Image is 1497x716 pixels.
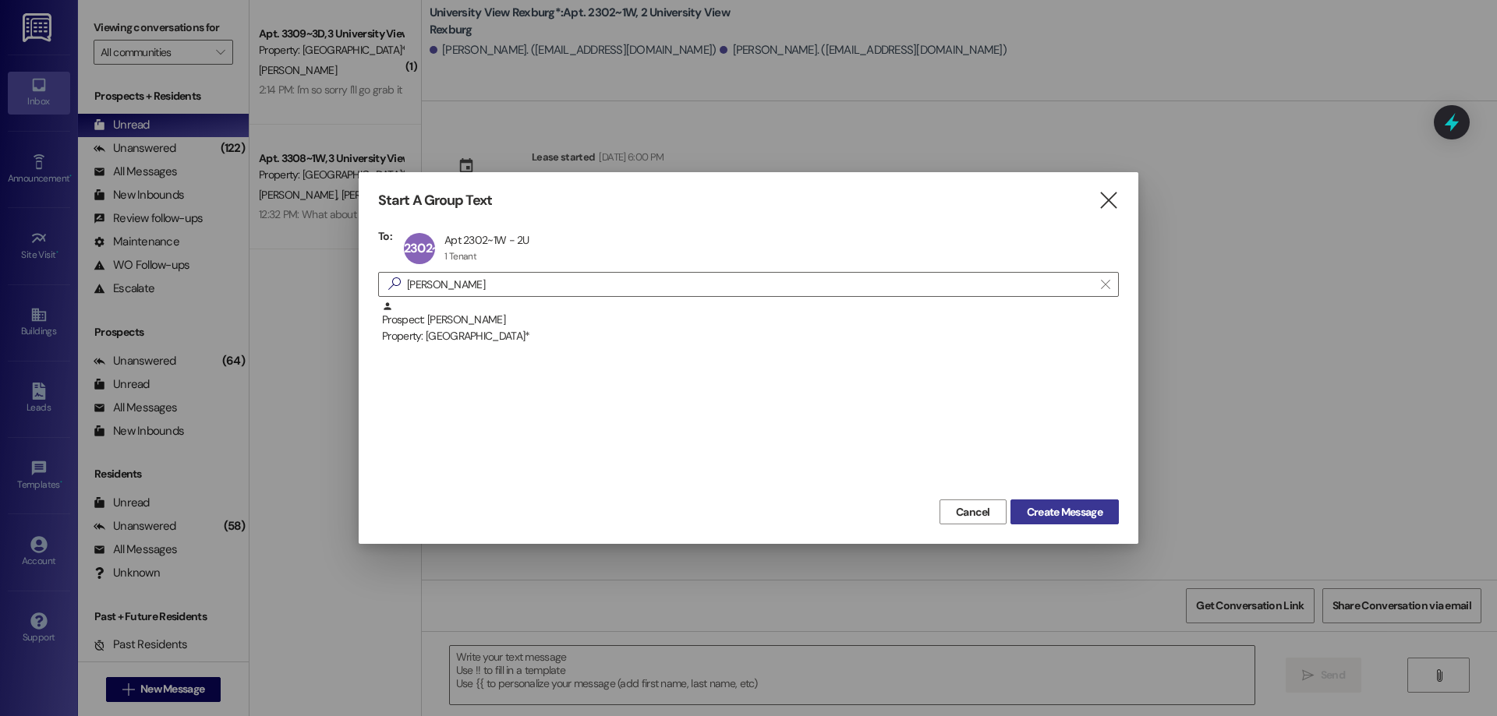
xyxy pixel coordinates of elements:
i:  [382,276,407,292]
h3: To: [378,229,392,243]
button: Create Message [1010,499,1119,524]
i:  [1098,192,1119,209]
i:  [1101,278,1109,291]
h3: Start A Group Text [378,192,492,210]
div: Apt 2302~1W - 2U [444,233,529,247]
span: Cancel [956,504,990,520]
button: Clear text [1093,273,1118,296]
div: Prospect: [PERSON_NAME]Property: [GEOGRAPHIC_DATA]* [378,301,1119,340]
button: Cancel [940,499,1007,524]
div: 1 Tenant [444,250,476,263]
div: Property: [GEOGRAPHIC_DATA]* [382,328,1119,344]
span: Create Message [1027,504,1102,520]
span: 2302~1W [404,240,454,256]
div: Prospect: [PERSON_NAME] [382,301,1119,345]
input: Search for any contact or apartment [407,273,1093,295]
